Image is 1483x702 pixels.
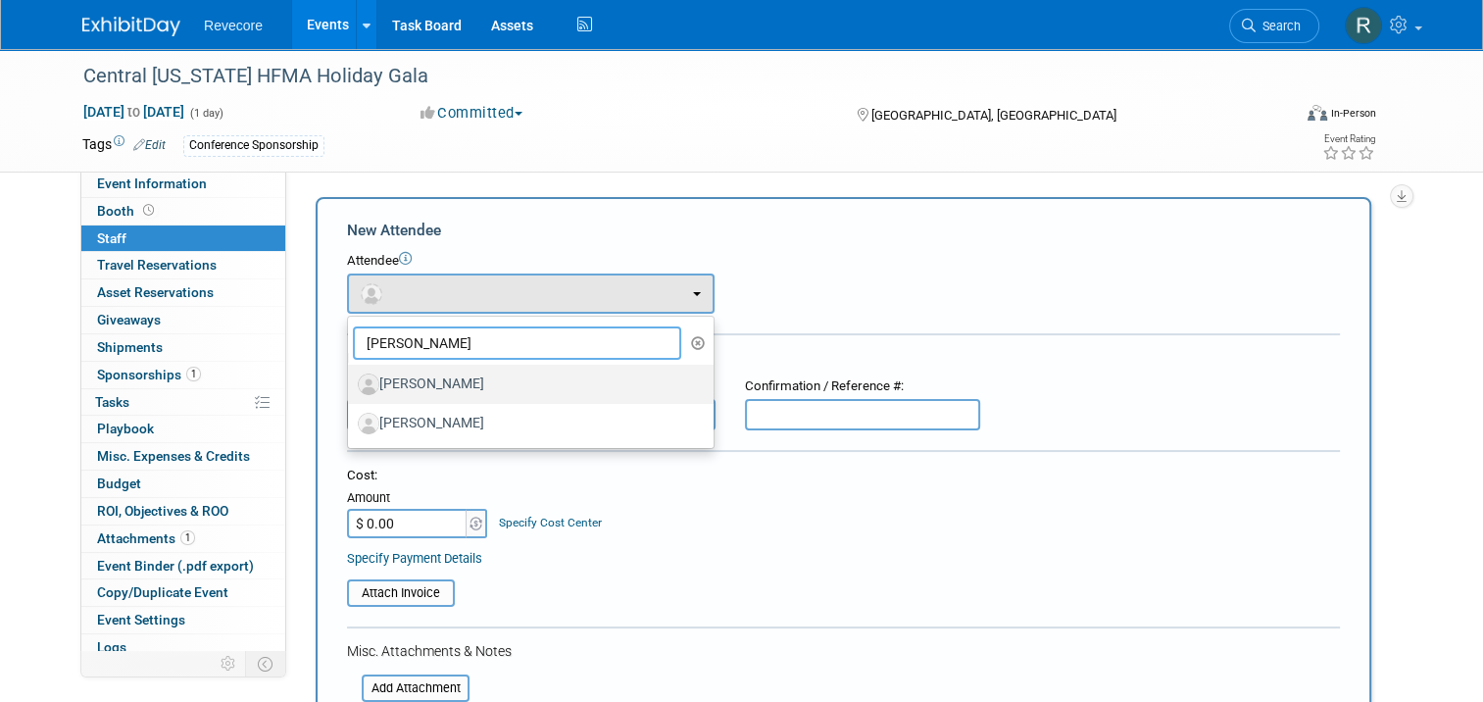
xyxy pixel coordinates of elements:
span: [DATE] [DATE] [82,103,185,121]
span: Misc. Expenses & Credits [97,448,250,464]
a: Misc. Expenses & Credits [81,443,285,470]
span: Event Information [97,175,207,191]
span: Revecore [204,18,263,33]
span: Booth [97,203,158,219]
img: Format-Inperson.png [1308,105,1327,121]
div: In-Person [1330,106,1376,121]
a: Giveaways [81,307,285,333]
td: Tags [82,134,166,157]
button: Committed [414,103,530,124]
body: Rich Text Area. Press ALT-0 for help. [11,8,964,27]
a: Sponsorships1 [81,362,285,388]
span: Travel Reservations [97,257,217,273]
a: Edit [133,138,166,152]
td: Personalize Event Tab Strip [212,651,246,677]
a: Logs [81,634,285,661]
span: Asset Reservations [97,284,214,300]
span: 1 [186,367,201,381]
div: Cost: [347,467,1340,485]
a: Specify Cost Center [499,516,602,529]
td: Toggle Event Tabs [246,651,286,677]
a: Budget [81,471,285,497]
img: Associate-Profile-5.png [358,413,379,434]
span: Playbook [97,421,154,436]
a: Shipments [81,334,285,361]
img: ExhibitDay [82,17,180,36]
span: Shipments [97,339,163,355]
span: ROI, Objectives & ROO [97,503,228,519]
span: Attachments [97,530,195,546]
div: Misc. Attachments & Notes [347,641,1340,661]
div: Attendee [347,252,1340,271]
span: Copy/Duplicate Event [97,584,228,600]
div: Event Format [1185,102,1376,131]
span: Sponsorships [97,367,201,382]
div: Registration / Ticket Info (optional) [347,348,1340,368]
a: Event Information [81,171,285,197]
a: Asset Reservations [81,279,285,306]
span: [GEOGRAPHIC_DATA], [GEOGRAPHIC_DATA] [871,108,1116,123]
a: Travel Reservations [81,252,285,278]
img: Associate-Profile-5.png [358,374,379,395]
a: ROI, Objectives & ROO [81,498,285,525]
span: Budget [97,476,141,491]
div: Amount [347,489,489,509]
div: Event Rating [1322,134,1375,144]
a: Copy/Duplicate Event [81,579,285,606]
span: Tasks [95,394,129,410]
label: [PERSON_NAME] [358,408,694,439]
label: [PERSON_NAME] [358,369,694,400]
span: Booth not reserved yet [139,203,158,218]
div: New Attendee [347,220,1340,241]
span: Logs [97,639,126,655]
span: to [124,104,143,120]
span: Event Binder (.pdf export) [97,558,254,574]
a: Booth [81,198,285,225]
div: Central [US_STATE] HFMA Holiday Gala [76,59,1266,94]
a: Attachments1 [81,526,285,552]
a: Search [1229,9,1319,43]
a: Specify Payment Details [347,551,482,566]
span: Search [1256,19,1301,33]
a: Event Settings [81,607,285,633]
a: Event Binder (.pdf export) [81,553,285,579]
span: (1 day) [188,107,223,120]
span: Staff [97,230,126,246]
span: Event Settings [97,612,185,627]
img: Rachael Sires [1345,7,1382,44]
a: Playbook [81,416,285,442]
a: Staff [81,226,285,252]
span: 1 [180,530,195,545]
a: Tasks [81,389,285,416]
span: Giveaways [97,312,161,327]
div: Conference Sponsorship [183,135,324,156]
div: Confirmation / Reference #: [745,377,980,396]
input: Search [353,326,681,360]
